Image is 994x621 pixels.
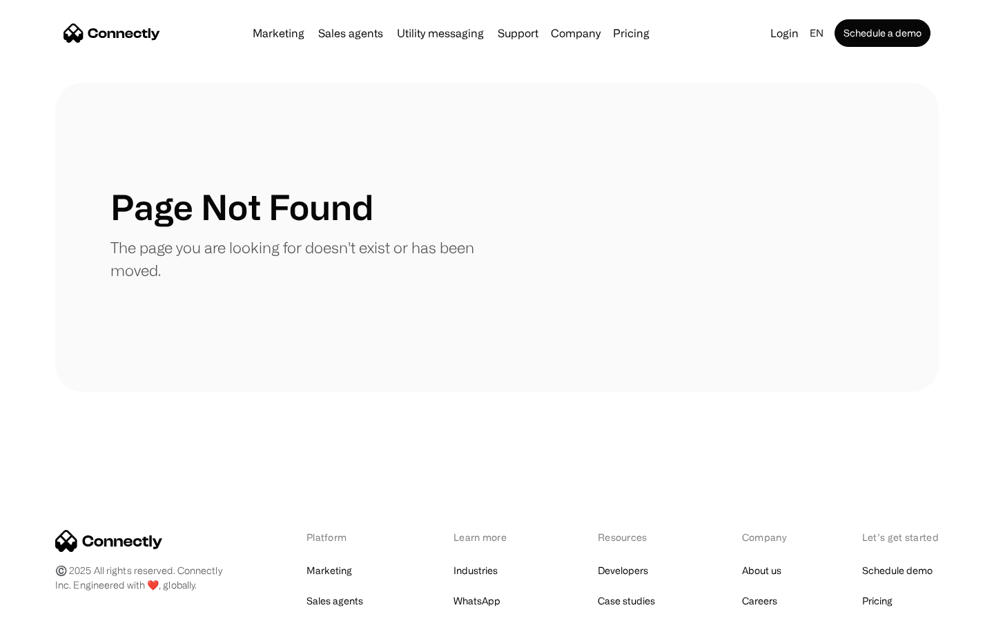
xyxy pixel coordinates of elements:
[862,561,933,580] a: Schedule demo
[313,28,389,39] a: Sales agents
[110,236,497,282] p: The page you are looking for doesn't exist or has been moved.
[742,591,777,611] a: Careers
[742,561,781,580] a: About us
[607,28,655,39] a: Pricing
[14,595,83,616] aside: Language selected: English
[598,561,648,580] a: Developers
[835,19,930,47] a: Schedule a demo
[247,28,310,39] a: Marketing
[306,591,363,611] a: Sales agents
[598,530,670,544] div: Resources
[306,530,382,544] div: Platform
[454,561,498,580] a: Industries
[862,530,939,544] div: Let’s get started
[598,591,655,611] a: Case studies
[391,28,489,39] a: Utility messaging
[862,591,893,611] a: Pricing
[765,23,804,43] a: Login
[454,530,526,544] div: Learn more
[810,23,824,43] div: en
[28,597,83,616] ul: Language list
[551,23,601,43] div: Company
[492,28,544,39] a: Support
[110,186,373,228] h1: Page Not Found
[306,561,352,580] a: Marketing
[454,591,500,611] a: WhatsApp
[742,530,790,544] div: Company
